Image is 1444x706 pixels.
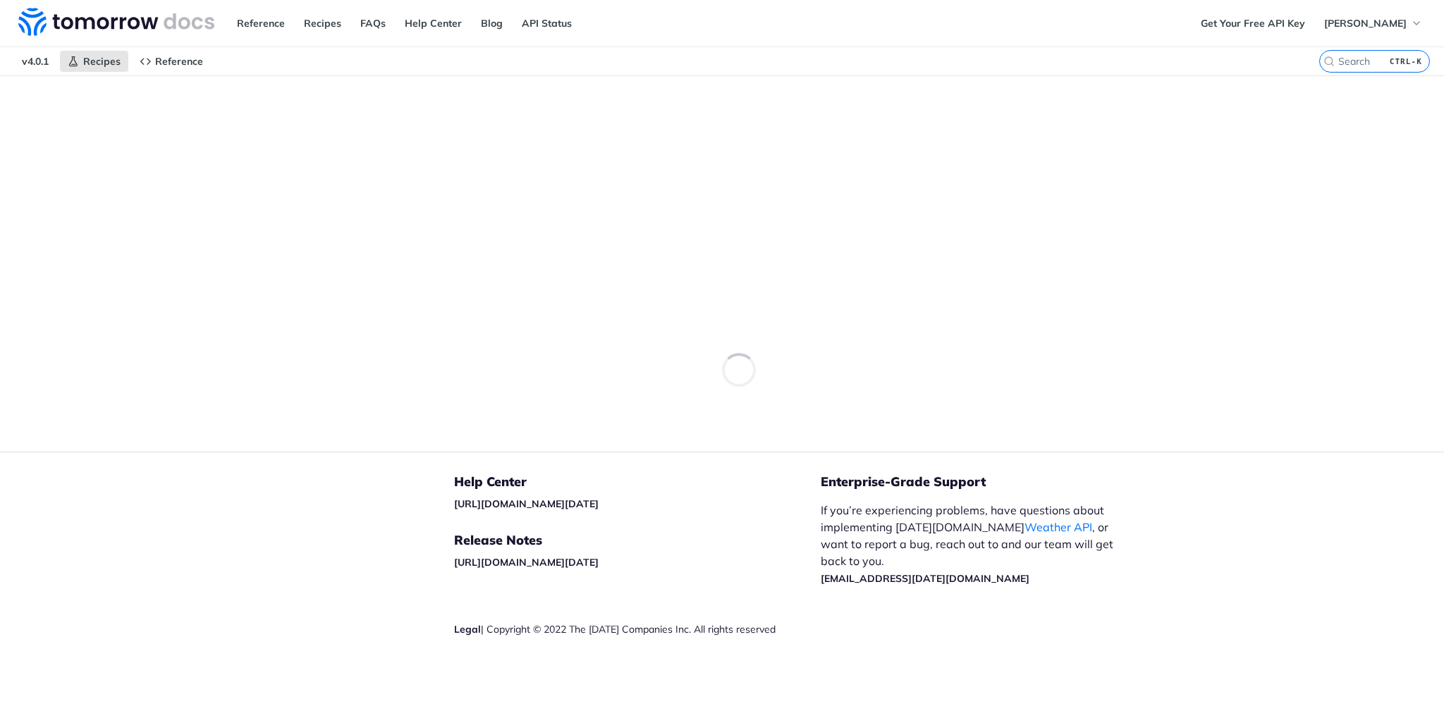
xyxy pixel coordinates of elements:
p: If you’re experiencing problems, have questions about implementing [DATE][DOMAIN_NAME] , or want ... [821,502,1128,586]
kbd: CTRL-K [1386,54,1426,68]
a: Weather API [1024,520,1092,534]
a: [EMAIL_ADDRESS][DATE][DOMAIN_NAME] [821,572,1029,585]
svg: Search [1323,56,1335,67]
a: Blog [473,13,510,34]
h5: Enterprise-Grade Support [821,473,1151,490]
a: Recipes [60,51,128,72]
span: Recipes [83,55,121,68]
a: Reference [132,51,211,72]
a: Get Your Free API Key [1193,13,1313,34]
span: v4.0.1 [14,51,56,72]
a: API Status [514,13,580,34]
a: Legal [454,623,481,636]
img: Tomorrow.io Weather API Docs [18,8,214,36]
a: Help Center [397,13,470,34]
button: [PERSON_NAME] [1316,13,1430,34]
a: Recipes [296,13,349,34]
div: | Copyright © 2022 The [DATE] Companies Inc. All rights reserved [454,622,821,636]
a: FAQs [353,13,393,34]
a: Reference [229,13,293,34]
h5: Release Notes [454,532,821,549]
h5: Help Center [454,473,821,490]
span: [PERSON_NAME] [1324,17,1407,30]
a: [URL][DOMAIN_NAME][DATE] [454,497,599,510]
span: Reference [155,55,203,68]
a: [URL][DOMAIN_NAME][DATE] [454,556,599,569]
